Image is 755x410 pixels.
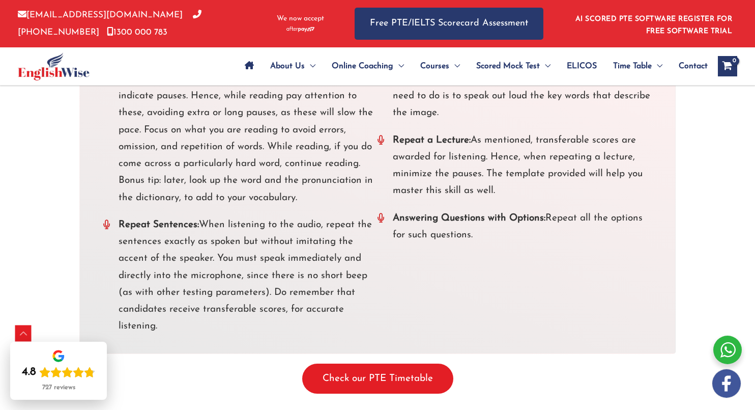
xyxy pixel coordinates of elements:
strong: Repeat Sentences: [119,220,199,230]
span: Menu Toggle [540,48,550,84]
span: Scored Mock Test [476,48,540,84]
img: white-facebook.png [712,369,741,398]
a: [PHONE_NUMBER] [18,11,201,36]
span: Time Table [613,48,652,84]
span: Online Coaching [332,48,393,84]
strong: Repeat a Lecture: [393,135,471,145]
nav: Site Navigation: Main Menu [237,48,708,84]
span: We now accept [277,14,324,24]
a: About UsMenu Toggle [262,48,324,84]
a: Online CoachingMenu Toggle [324,48,412,84]
button: Check our PTE Timetable [302,364,453,394]
a: Contact [671,48,708,84]
img: cropped-ew-logo [18,52,90,80]
a: Scored Mock TestMenu Toggle [468,48,559,84]
li: As mentioned, transferable scores are awarded for listening. Hence, when repeating a lecture, min... [377,132,652,200]
span: About Us [270,48,305,84]
span: Contact [679,48,708,84]
a: Time TableMenu Toggle [605,48,671,84]
li: When listening to the audio, repeat the sentences exactly as spoken but without imitating the acc... [103,216,377,335]
a: 1300 000 783 [107,28,167,37]
aside: Header Widget 1 [569,7,737,40]
a: AI SCORED PTE SOFTWARE REGISTER FOR FREE SOFTWARE TRIAL [575,15,733,35]
span: Menu Toggle [393,48,404,84]
div: 727 reviews [42,384,75,392]
span: Menu Toggle [305,48,315,84]
img: Afterpay-Logo [286,26,314,32]
li: This is a necessary activity – whenever you read English, read aloud, even while reading this tex... [103,37,377,206]
strong: Answering Questions with Options: [393,213,545,223]
li: Repeat all the options for such questions. [377,210,652,244]
div: 4.8 [22,365,36,379]
span: Menu Toggle [449,48,460,84]
span: ELICOS [567,48,597,84]
a: Check our PTE Timetable [302,374,453,384]
div: Rating: 4.8 out of 5 [22,365,95,379]
span: Menu Toggle [652,48,662,84]
a: CoursesMenu Toggle [412,48,468,84]
a: [EMAIL_ADDRESS][DOMAIN_NAME] [18,11,183,19]
a: ELICOS [559,48,605,84]
a: Free PTE/IELTS Scorecard Assessment [355,8,543,40]
span: Courses [420,48,449,84]
a: View Shopping Cart, empty [718,56,737,76]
